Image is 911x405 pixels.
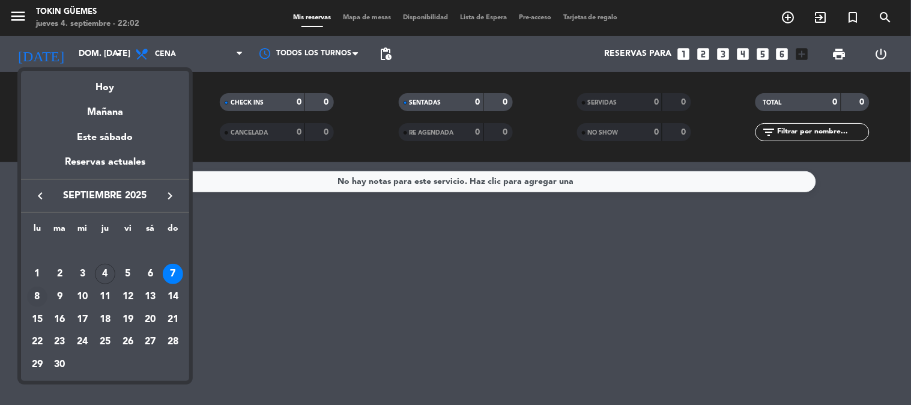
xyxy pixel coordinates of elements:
[49,263,71,285] td: 2 de septiembre de 2025
[94,263,117,285] td: 4 de septiembre de 2025
[29,188,51,204] button: keyboard_arrow_left
[72,332,92,352] div: 24
[140,287,160,307] div: 13
[26,308,49,331] td: 15 de septiembre de 2025
[163,309,183,330] div: 21
[21,96,189,120] div: Mañana
[139,330,162,353] td: 27 de septiembre de 2025
[94,308,117,331] td: 18 de septiembre de 2025
[118,309,138,330] div: 19
[26,285,49,308] td: 8 de septiembre de 2025
[139,263,162,285] td: 6 de septiembre de 2025
[94,222,117,240] th: jueves
[50,287,70,307] div: 9
[21,154,189,179] div: Reservas actuales
[118,332,138,352] div: 26
[50,309,70,330] div: 16
[118,264,138,284] div: 5
[162,285,184,308] td: 14 de septiembre de 2025
[117,222,139,240] th: viernes
[95,332,115,352] div: 25
[140,264,160,284] div: 6
[21,71,189,96] div: Hoy
[139,285,162,308] td: 13 de septiembre de 2025
[50,355,70,375] div: 30
[49,222,71,240] th: martes
[95,309,115,330] div: 18
[51,188,159,204] span: septiembre 2025
[117,330,139,353] td: 26 de septiembre de 2025
[50,332,70,352] div: 23
[49,330,71,353] td: 23 de septiembre de 2025
[49,353,71,376] td: 30 de septiembre de 2025
[26,222,49,240] th: lunes
[139,222,162,240] th: sábado
[71,285,94,308] td: 10 de septiembre de 2025
[71,263,94,285] td: 3 de septiembre de 2025
[95,287,115,307] div: 11
[139,308,162,331] td: 20 de septiembre de 2025
[163,189,177,203] i: keyboard_arrow_right
[72,264,92,284] div: 3
[49,308,71,331] td: 16 de septiembre de 2025
[72,287,92,307] div: 10
[94,330,117,353] td: 25 de septiembre de 2025
[26,263,49,285] td: 1 de septiembre de 2025
[162,308,184,331] td: 21 de septiembre de 2025
[162,263,184,285] td: 7 de septiembre de 2025
[118,287,138,307] div: 12
[159,188,181,204] button: keyboard_arrow_right
[21,121,189,154] div: Este sábado
[163,264,183,284] div: 7
[71,308,94,331] td: 17 de septiembre de 2025
[27,355,47,375] div: 29
[33,189,47,203] i: keyboard_arrow_left
[27,332,47,352] div: 22
[140,309,160,330] div: 20
[140,332,160,352] div: 27
[27,287,47,307] div: 8
[163,287,183,307] div: 14
[49,285,71,308] td: 9 de septiembre de 2025
[71,330,94,353] td: 24 de septiembre de 2025
[163,332,183,352] div: 28
[117,285,139,308] td: 12 de septiembre de 2025
[117,308,139,331] td: 19 de septiembre de 2025
[117,263,139,285] td: 5 de septiembre de 2025
[50,264,70,284] div: 2
[26,240,184,263] td: SEP.
[162,330,184,353] td: 28 de septiembre de 2025
[71,222,94,240] th: miércoles
[95,264,115,284] div: 4
[27,309,47,330] div: 15
[27,264,47,284] div: 1
[94,285,117,308] td: 11 de septiembre de 2025
[162,222,184,240] th: domingo
[26,353,49,376] td: 29 de septiembre de 2025
[26,330,49,353] td: 22 de septiembre de 2025
[72,309,92,330] div: 17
